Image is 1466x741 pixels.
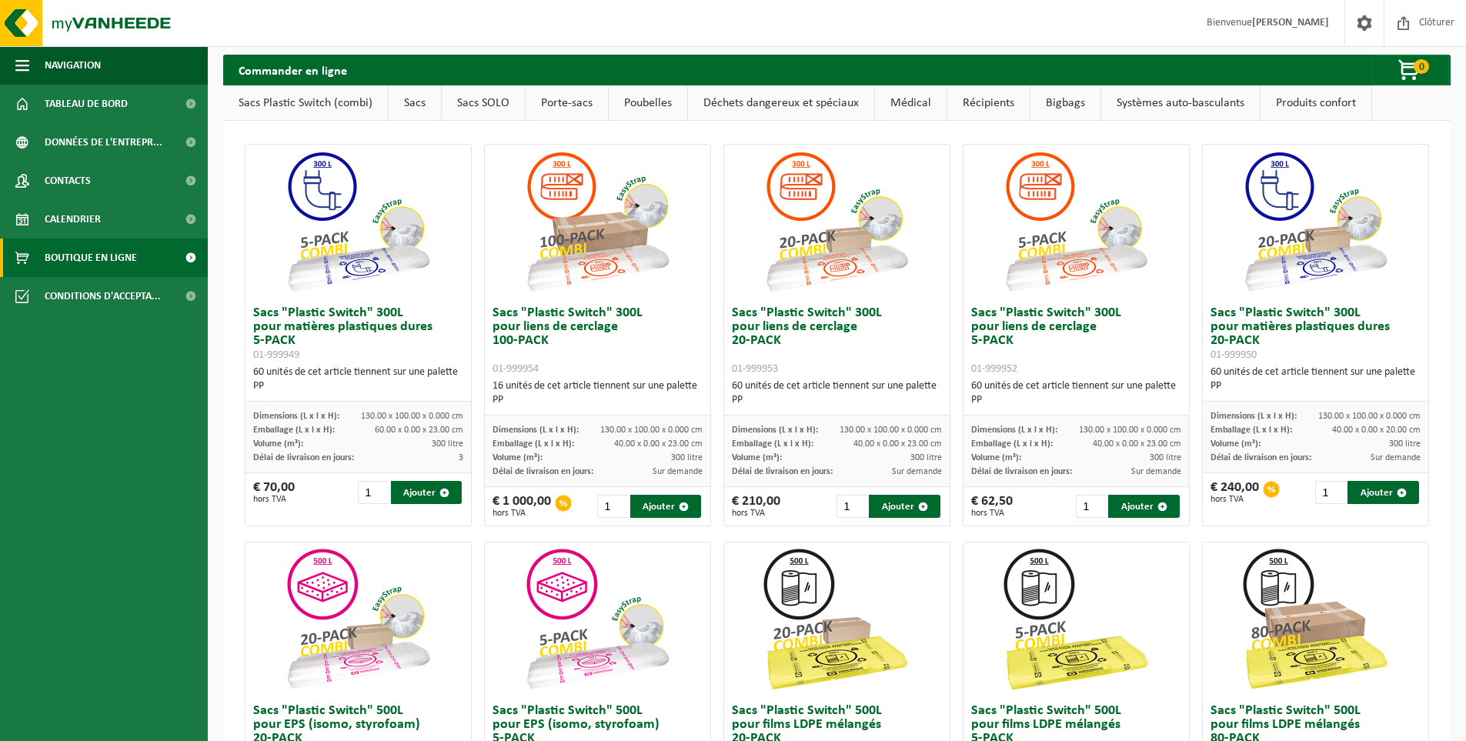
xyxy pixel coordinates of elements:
[1030,85,1100,121] a: Bigbags
[281,542,435,696] img: 01-999956
[760,542,913,696] img: 01-999964
[253,495,295,504] span: hors TVA
[947,85,1030,121] a: Récipients
[493,306,703,376] h3: Sacs "Plastic Switch" 300L pour liens de cerclage 100-PACK
[614,439,703,449] span: 40.00 x 0.00 x 23.00 cm
[671,453,703,462] span: 300 litre
[732,453,782,462] span: Volume (m³):
[1076,495,1107,518] input: 1
[358,481,389,504] input: 1
[45,85,128,123] span: Tableau de bord
[493,363,539,375] span: 01-999954
[253,481,295,504] div: € 70,00
[493,495,551,518] div: € 1 000,00
[971,467,1072,476] span: Délai de livraison en jours:
[1211,453,1311,462] span: Délai de livraison en jours:
[253,379,463,393] div: PP
[999,542,1153,696] img: 01-999963
[526,85,608,121] a: Porte-sacs
[971,393,1181,407] div: PP
[45,123,162,162] span: Données de l'entrepr...
[432,439,463,449] span: 300 litre
[253,426,335,435] span: Emballage (L x l x H):
[1347,481,1419,504] button: Ajouter
[1389,439,1421,449] span: 300 litre
[361,412,463,421] span: 130.00 x 100.00 x 0.000 cm
[892,467,942,476] span: Sur demande
[732,363,778,375] span: 01-999953
[45,200,101,239] span: Calendrier
[999,145,1153,299] img: 01-999952
[609,85,687,121] a: Poubelles
[493,467,593,476] span: Délai de livraison en jours:
[281,145,435,299] img: 01-999949
[253,349,299,361] span: 01-999949
[971,363,1017,375] span: 01-999952
[391,481,463,504] button: Ajouter
[1315,481,1346,504] input: 1
[1372,55,1449,85] button: 0
[732,467,833,476] span: Délai de livraison en jours:
[971,439,1053,449] span: Emballage (L x l x H):
[1211,306,1421,362] h3: Sacs "Plastic Switch" 300L pour matières plastiques dures 20-PACK
[732,426,818,435] span: Dimensions (L x l x H):
[1131,467,1181,476] span: Sur demande
[223,85,388,121] a: Sacs Plastic Switch (combi)
[1211,349,1257,361] span: 01-999950
[732,379,942,407] div: 60 unités de cet article tiennent sur une palette
[1238,542,1392,696] img: 01-999968
[653,467,703,476] span: Sur demande
[442,85,525,121] a: Sacs SOLO
[459,453,463,462] span: 3
[520,145,674,299] img: 01-999954
[493,426,579,435] span: Dimensions (L x l x H):
[732,393,942,407] div: PP
[853,439,942,449] span: 40.00 x 0.00 x 23.00 cm
[1211,481,1259,504] div: € 240,00
[600,426,703,435] span: 130.00 x 100.00 x 0.000 cm
[45,162,91,200] span: Contacts
[1371,453,1421,462] span: Sur demande
[732,509,780,518] span: hors TVA
[45,46,101,85] span: Navigation
[971,495,1013,518] div: € 62,50
[732,306,942,376] h3: Sacs "Plastic Switch" 300L pour liens de cerclage 20-PACK
[1211,495,1259,504] span: hors TVA
[630,495,702,518] button: Ajouter
[1414,59,1429,74] span: 0
[597,495,628,518] input: 1
[688,85,874,121] a: Déchets dangereux et spéciaux
[1211,379,1421,393] div: PP
[493,453,543,462] span: Volume (m³):
[971,509,1013,518] span: hors TVA
[1252,17,1329,28] strong: [PERSON_NAME]
[389,85,441,121] a: Sacs
[875,85,947,121] a: Médical
[253,412,339,421] span: Dimensions (L x l x H):
[1211,426,1292,435] span: Emballage (L x l x H):
[1211,365,1421,393] div: 60 unités de cet article tiennent sur une palette
[910,453,942,462] span: 300 litre
[1238,145,1392,299] img: 01-999950
[253,306,463,362] h3: Sacs "Plastic Switch" 300L pour matières plastiques dures 5-PACK
[223,55,362,85] h2: Commander en ligne
[869,495,940,518] button: Ajouter
[1150,453,1181,462] span: 300 litre
[375,426,463,435] span: 60.00 x 0.00 x 23.00 cm
[1332,426,1421,435] span: 40.00 x 0.00 x 20.00 cm
[971,453,1021,462] span: Volume (m³):
[971,379,1181,407] div: 60 unités de cet article tiennent sur une palette
[1211,412,1297,421] span: Dimensions (L x l x H):
[45,239,137,277] span: Boutique en ligne
[837,495,867,518] input: 1
[1101,85,1260,121] a: Systèmes auto-basculants
[253,453,354,462] span: Délai de livraison en jours:
[971,306,1181,376] h3: Sacs "Plastic Switch" 300L pour liens de cerclage 5-PACK
[971,426,1057,435] span: Dimensions (L x l x H):
[1211,439,1261,449] span: Volume (m³):
[1079,426,1181,435] span: 130.00 x 100.00 x 0.000 cm
[493,393,703,407] div: PP
[760,145,913,299] img: 01-999953
[840,426,942,435] span: 130.00 x 100.00 x 0.000 cm
[493,439,574,449] span: Emballage (L x l x H):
